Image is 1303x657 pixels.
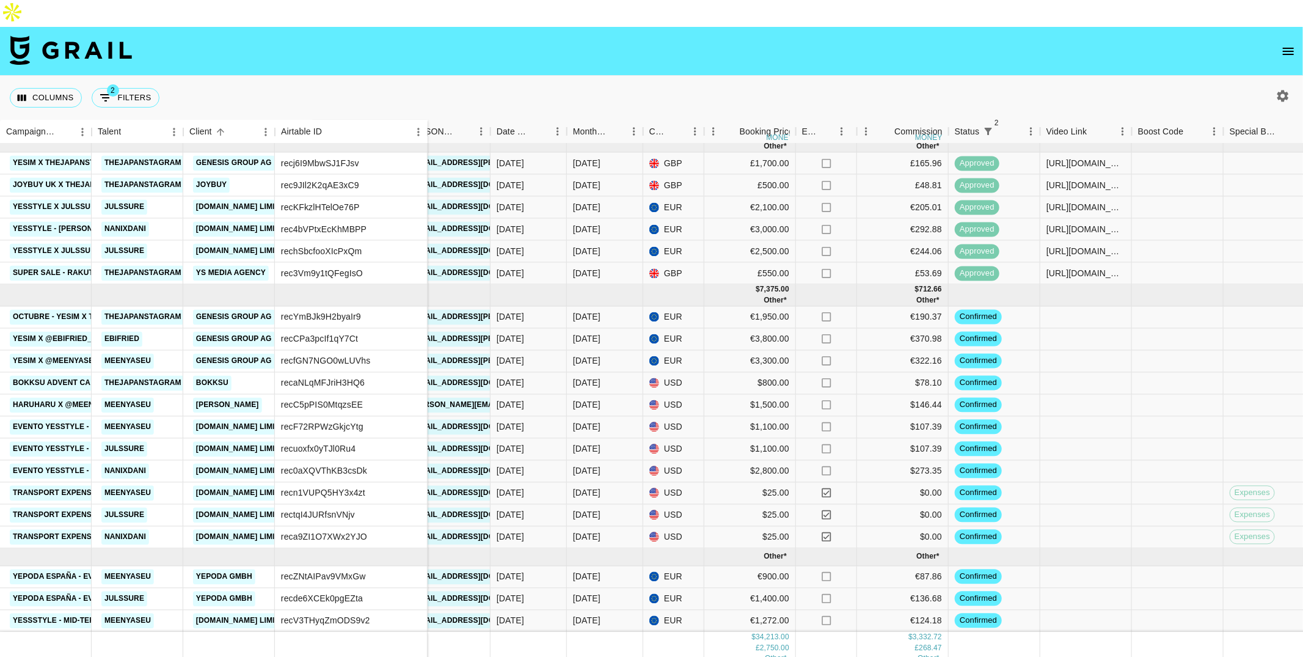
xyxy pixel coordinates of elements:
button: Menu [1022,122,1040,141]
span: approved [955,224,999,235]
span: confirmed [955,333,1002,345]
a: thejapanstagram [101,266,184,281]
a: [DOMAIN_NAME] LIMITED [193,244,293,259]
div: 18/8/2025 [497,267,524,279]
div: https://www.instagram.com/p/DOf9ky2gtCP/ [1046,157,1125,169]
span: Expenses [1230,487,1274,499]
div: $1,100.00 [704,416,796,438]
div: 19/9/2025 [497,223,524,235]
div: Sep '25 [573,245,600,257]
span: confirmed [955,465,1002,477]
div: €136.68 [857,588,949,610]
div: rec0aXQVThKB3csDk [281,465,367,477]
div: €87.86 [857,566,949,588]
div: €2,500.00 [704,241,796,263]
div: £550.00 [704,263,796,285]
span: € 348.72 [916,552,940,561]
div: https://www.instagram.com/p/DPOq1zeEdKx/ [1046,223,1125,235]
a: Yepoda GmbH [193,569,255,584]
span: approved [955,268,999,279]
div: Date Created [497,120,531,144]
button: Menu [472,122,491,141]
a: [EMAIL_ADDRESS][DOMAIN_NAME] [409,419,546,435]
div: Talent [92,120,183,144]
a: YessStyle - Mid-Term - NOVEMBER [10,613,154,628]
div: 3/10/2025 [497,377,524,389]
div: GBP [643,175,704,197]
div: €1,272.00 [704,610,796,632]
div: $25.00 [704,526,796,548]
a: meenyaseu [101,419,154,435]
div: Boost Code [1138,120,1184,144]
span: 2 [107,84,119,97]
div: £53.69 [857,263,949,285]
button: Sort [212,123,229,141]
a: Evento YesStyle - Octubre - @julssure [10,441,185,457]
a: [EMAIL_ADDRESS][DOMAIN_NAME] [409,529,546,545]
a: [DOMAIN_NAME] LIMITED [193,485,293,501]
a: Transport Expenses - Evento YesStyle October @julssure [10,507,272,523]
button: Sort [1183,123,1200,140]
a: Super Sale - Rakuten Travel [GEOGRAPHIC_DATA] [10,266,221,281]
div: Airtable ID [281,120,322,144]
div: USD [643,482,704,504]
div: $0.00 [857,482,949,504]
a: [EMAIL_ADDRESS][DOMAIN_NAME] [409,507,546,523]
div: USD [643,504,704,526]
a: [EMAIL_ADDRESS][DOMAIN_NAME] [409,441,546,457]
button: Sort [455,123,472,140]
span: € 9,050.00 [764,296,787,304]
div: €3,800.00 [704,328,796,350]
div: £500.00 [704,175,796,197]
a: Genesis Group AG [193,331,275,347]
div: 29/8/2025 [497,179,524,191]
button: Menu [704,122,723,141]
a: nanixdani [101,463,149,479]
span: confirmed [955,399,1002,411]
div: 3/8/2025 [497,201,524,213]
a: YEPODA España - Evento [PERSON_NAME] (@meenyaseu) [10,569,243,584]
a: Genesis Group AG [193,156,275,171]
span: Expenses [1230,509,1274,521]
button: Menu [625,122,643,141]
div: 8/10/2025 [497,593,524,605]
a: [DOMAIN_NAME] LIMITED [193,222,293,237]
button: Menu [686,122,704,141]
a: Yepoda GmbH [193,591,255,606]
div: 30/9/2025 [497,487,524,499]
div: Month Due [573,120,608,144]
div: Sep '25 [573,267,600,279]
a: Genesis Group AG [193,353,275,369]
button: Sort [56,123,73,141]
span: confirmed [955,311,1002,323]
div: 30/9/2025 [497,465,524,477]
div: 23/7/2025 [497,615,524,627]
div: recCPa3pcIf1qY7Ct [281,333,358,345]
a: [EMAIL_ADDRESS][DOMAIN_NAME] [409,222,546,237]
a: JOYBUY UK x Thejapanstagram [10,178,145,193]
a: julssure [101,244,147,259]
span: confirmed [955,355,1002,367]
div: Talent [98,120,121,144]
button: Menu [165,123,183,141]
div: Booker [399,120,491,144]
div: Nov '25 [573,615,600,627]
div: Sep '25 [573,223,600,235]
div: Client [183,120,275,144]
span: € 741.95 [916,142,940,151]
a: meenyaseu [101,353,154,369]
a: julssure [101,591,147,606]
div: Boost Code [1132,120,1224,144]
div: 24/9/2025 [497,311,524,323]
a: meenyaseu [101,569,154,584]
div: rec3Vm9y1tQFegIsO [281,267,363,279]
div: €900.00 [704,566,796,588]
button: Menu [549,122,567,141]
button: Sort [608,123,625,140]
div: €322.16 [857,350,949,372]
a: [EMAIL_ADDRESS][DOMAIN_NAME] [409,463,546,479]
div: 2 active filters [979,123,996,140]
a: Transport Expenses - Evento YesStyle October @julssure [10,529,272,545]
a: JOYBUY [193,178,230,193]
span: confirmed [955,421,1002,433]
